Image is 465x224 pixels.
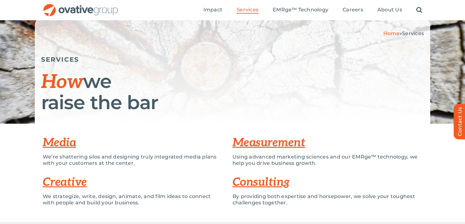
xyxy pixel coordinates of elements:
[377,7,402,13] span: About Us
[203,7,222,13] span: Impact
[273,7,328,14] a: EMRge™ Technology
[232,154,422,166] p: Using advanced marketing sciences and our EMRge™ technology, we help you drive business growth.
[237,7,258,14] a: Services
[203,7,222,14] a: Impact
[43,154,223,166] p: We’re shattering silos and designing truly integrated media plans with your customers at the center.
[232,175,290,189] a: Consulting
[43,136,76,150] a: Media
[237,7,258,13] span: Services
[273,7,328,13] span: EMRge™ Technology
[402,30,424,36] span: Services
[232,136,305,150] a: Measurement
[43,175,87,189] a: Creative
[232,193,422,206] p: By providing both expertise and horsepower, we solve your toughest challenges together.
[377,7,402,14] a: About Us
[41,56,424,63] h5: SERVICES
[383,30,400,36] a: Home
[383,30,424,36] span: »
[343,7,363,14] a: Careers
[41,71,424,113] h1: we raise the bar
[343,7,363,13] span: Careers
[41,71,83,94] span: How
[416,7,422,14] a: Search
[43,193,223,206] p: We strategize, write, design, animate, and film ideas to connect with people and build your busin...
[43,3,119,9] a: OG_Full_horizontal_RGB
